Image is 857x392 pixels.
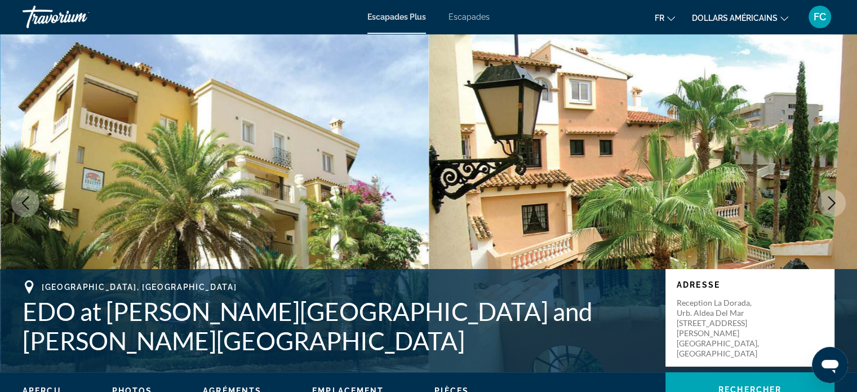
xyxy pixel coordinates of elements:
button: Next image [818,189,846,217]
p: Reception La Dorada, Urb. Aldea del Mar [STREET_ADDRESS][PERSON_NAME] [GEOGRAPHIC_DATA], [GEOGRAP... [677,298,767,359]
button: Menu utilisateur [805,5,834,29]
button: Changer de langue [655,10,675,26]
span: [GEOGRAPHIC_DATA], [GEOGRAPHIC_DATA] [42,283,237,292]
a: Travorium [23,2,135,32]
h1: EDO at [PERSON_NAME][GEOGRAPHIC_DATA] and [PERSON_NAME][GEOGRAPHIC_DATA] [23,297,654,355]
font: fr [655,14,664,23]
a: Escapades Plus [367,12,426,21]
font: dollars américains [692,14,778,23]
font: FC [814,11,826,23]
iframe: Bouton de lancement de la fenêtre de messagerie [812,347,848,383]
a: Escapades [449,12,490,21]
button: Previous image [11,189,39,217]
p: Adresse [677,280,823,289]
button: Changer de devise [692,10,788,26]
